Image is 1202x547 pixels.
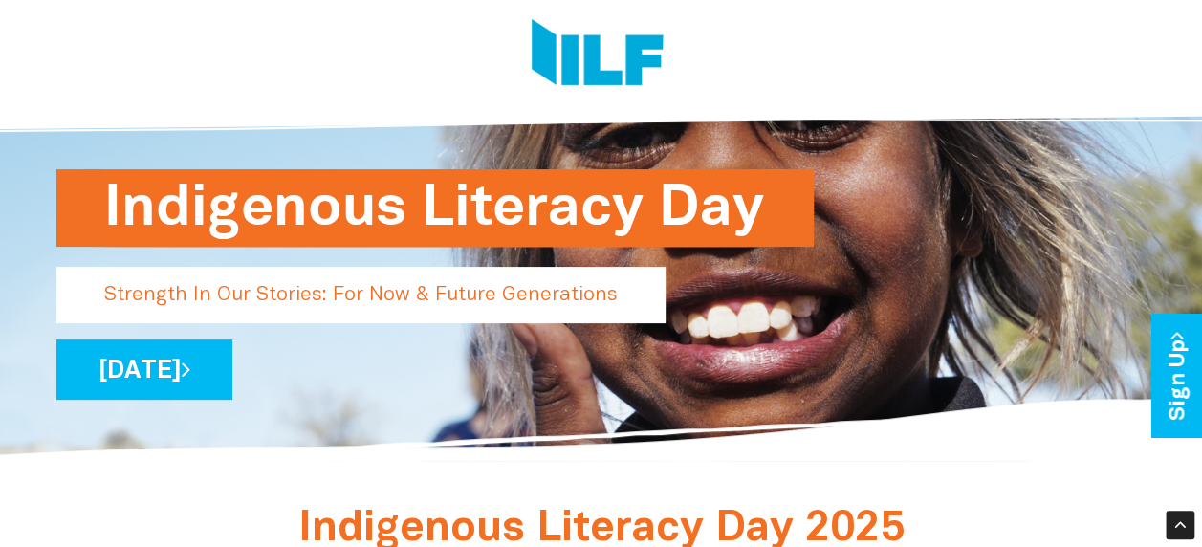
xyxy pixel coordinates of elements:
[1166,511,1194,539] div: Scroll Back to Top
[56,339,232,400] a: [DATE]
[532,19,664,91] img: Logo
[104,169,766,247] h1: Indigenous Literacy Day
[56,267,666,323] p: Strength In Our Stories: For Now & Future Generations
